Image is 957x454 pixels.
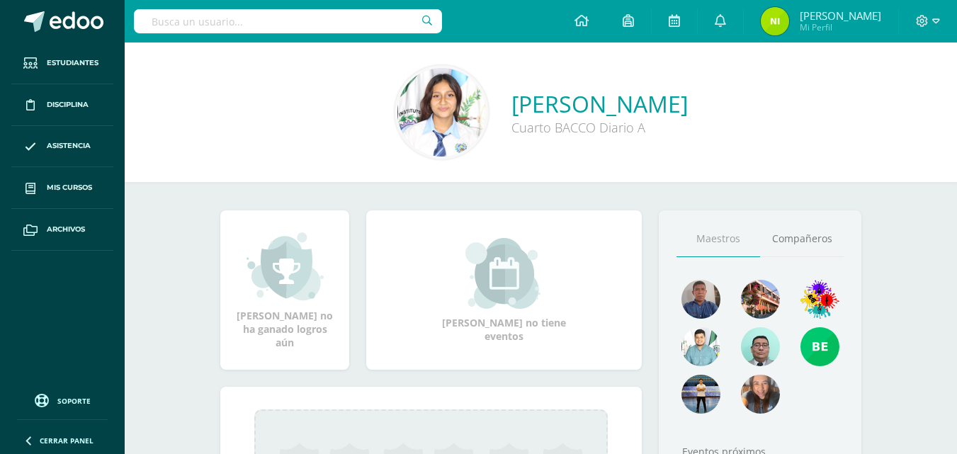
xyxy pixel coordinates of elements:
[681,327,720,366] img: 0f63e8005e7200f083a8d258add6f512.png
[511,119,688,136] div: Cuarto BACCO Diario A
[800,8,881,23] span: [PERSON_NAME]
[47,57,98,69] span: Estudiantes
[800,327,839,366] img: c41d019b26e4da35ead46476b645875d.png
[40,436,94,446] span: Cerrar panel
[57,396,91,406] span: Soporte
[511,89,688,119] a: [PERSON_NAME]
[247,231,324,302] img: achievement_small.png
[11,209,113,251] a: Archivos
[760,221,844,257] a: Compañeros
[11,84,113,126] a: Disciplina
[761,7,789,35] img: 847ab3172bd68bb5562f3612eaf970ae.png
[11,126,113,168] a: Asistencia
[465,238,543,309] img: event_small.png
[134,9,442,33] input: Busca un usuario...
[11,42,113,84] a: Estudiantes
[397,68,486,157] img: 63bf665addb2c7ea97e0ec620b1a4661.png
[47,224,85,235] span: Archivos
[17,390,108,409] a: Soporte
[741,280,780,319] img: e29994105dc3c498302d04bab28faecd.png
[741,375,780,414] img: d53a6cbdd07aaf83c60ff9fb8bbf0950.png
[234,231,335,349] div: [PERSON_NAME] no ha ganado logros aún
[11,167,113,209] a: Mis cursos
[434,238,575,343] div: [PERSON_NAME] no tiene eventos
[47,140,91,152] span: Asistencia
[800,280,839,319] img: c490b80d80e9edf85c435738230cd812.png
[681,280,720,319] img: 15ead7f1e71f207b867fb468c38fe54e.png
[681,375,720,414] img: 62c276f9e5707e975a312ba56e3c64d5.png
[676,221,760,257] a: Maestros
[741,327,780,366] img: 3e108a040f21997f7e52dfe8a4f5438d.png
[47,182,92,193] span: Mis cursos
[800,21,881,33] span: Mi Perfil
[47,99,89,110] span: Disciplina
